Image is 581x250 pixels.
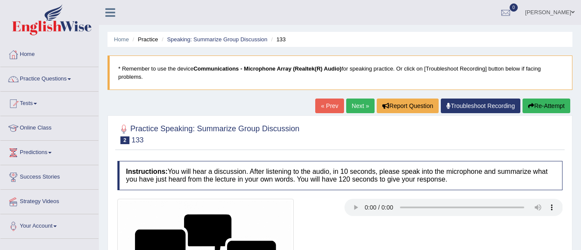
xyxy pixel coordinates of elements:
a: Speaking: Summarize Group Discussion [167,36,267,43]
b: Instructions: [126,168,168,175]
a: Troubleshoot Recording [441,99,520,113]
a: Next » [346,99,375,113]
a: Success Stories [0,165,98,187]
a: Predictions [0,141,98,162]
a: Practice Questions [0,67,98,89]
button: Re-Attempt [523,99,570,113]
span: 2 [120,136,129,144]
a: Home [0,43,98,64]
a: Strategy Videos [0,190,98,211]
span: 0 [510,3,518,12]
a: « Prev [315,99,344,113]
li: Practice [130,35,158,43]
a: Your Account [0,214,98,236]
h2: Practice Speaking: Summarize Group Discussion [117,123,299,144]
blockquote: * Remember to use the device for speaking practice. Or click on [Troubleshoot Recording] button b... [108,56,572,90]
li: 133 [269,35,286,43]
a: Online Class [0,116,98,138]
b: Communications - Microphone Array (Realtek(R) Audio) [194,65,341,72]
button: Report Question [377,99,439,113]
small: 133 [132,136,144,144]
h4: You will hear a discussion. After listening to the audio, in 10 seconds, please speak into the mi... [117,161,563,190]
a: Home [114,36,129,43]
a: Tests [0,92,98,113]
